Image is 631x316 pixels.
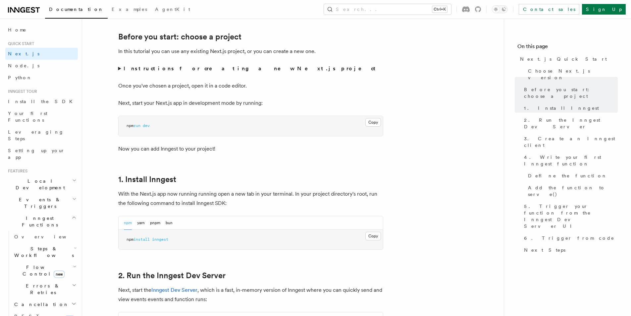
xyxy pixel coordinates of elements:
[5,215,72,228] span: Inngest Functions
[5,60,78,72] a: Node.js
[151,2,194,18] a: AgentKit
[521,200,618,232] a: 5. Trigger your function from the Inngest Dev Server UI
[5,48,78,60] a: Next.js
[582,4,626,15] a: Sign Up
[432,6,447,13] kbd: Ctrl+K
[118,64,383,73] summary: Instructions for creating a new Next.js project
[5,145,78,163] a: Setting up your app
[521,114,618,133] a: 2. Run the Inngest Dev Server
[152,237,168,242] span: inngest
[5,41,34,46] span: Quick start
[8,51,39,56] span: Next.js
[133,237,150,242] span: install
[108,2,151,18] a: Examples
[524,105,599,111] span: 1. Install Inngest
[8,27,26,33] span: Home
[12,298,78,310] button: Cancellation
[525,65,618,84] a: Choose Next.js version
[49,7,104,12] span: Documentation
[5,24,78,36] a: Home
[524,235,614,241] span: 6. Trigger from code
[143,123,150,128] span: dev
[118,285,383,304] p: Next, start the , which is a fast, in-memory version of Inngest where you can quickly send and vi...
[5,126,78,145] a: Leveraging Steps
[118,32,241,41] a: Before you start: choose a project
[12,245,74,259] span: Steps & Workflows
[5,72,78,84] a: Python
[166,216,173,230] button: bun
[124,216,132,230] button: npm
[54,271,65,278] span: new
[8,99,77,104] span: Install the SDK
[521,244,618,256] a: Next Steps
[12,280,78,298] button: Errors & Retries
[8,75,32,80] span: Python
[8,63,39,68] span: Node.js
[517,53,618,65] a: Next.js Quick Start
[5,168,27,174] span: Features
[124,65,378,72] strong: Instructions for creating a new Next.js project
[528,172,607,179] span: Define the function
[118,271,226,280] a: 2. Run the Inngest Dev Server
[521,232,618,244] a: 6. Trigger from code
[521,133,618,151] a: 3. Create an Inngest client
[127,123,133,128] span: npm
[5,178,72,191] span: Local Development
[5,175,78,194] button: Local Development
[118,98,383,108] p: Next, start your Next.js app in development mode by running:
[524,154,618,167] span: 4. Write your first Inngest function
[118,144,383,154] p: Now you can add Inngest to your project!
[118,175,176,184] a: 1. Install Inngest
[5,89,37,94] span: Inngest tour
[5,95,78,107] a: Install the SDK
[365,232,381,240] button: Copy
[127,237,133,242] span: npm
[5,107,78,126] a: Your first Functions
[524,135,618,149] span: 3. Create an Inngest client
[520,56,607,62] span: Next.js Quick Start
[12,261,78,280] button: Flow Controlnew
[524,117,618,130] span: 2. Run the Inngest Dev Server
[12,231,78,243] a: Overview
[8,129,64,141] span: Leveraging Steps
[5,212,78,231] button: Inngest Functions
[118,189,383,208] p: With the Next.js app now running running open a new tab in your terminal. In your project directo...
[528,184,618,198] span: Add the function to serve()
[8,111,47,123] span: Your first Functions
[155,7,190,12] span: AgentKit
[118,81,383,91] p: Once you've chosen a project, open it in a code editor.
[150,216,160,230] button: pnpm
[521,102,618,114] a: 1. Install Inngest
[112,7,147,12] span: Examples
[14,234,82,239] span: Overview
[12,243,78,261] button: Steps & Workflows
[133,123,140,128] span: run
[12,264,73,277] span: Flow Control
[528,68,618,81] span: Choose Next.js version
[524,203,618,229] span: 5. Trigger your function from the Inngest Dev Server UI
[324,4,451,15] button: Search...Ctrl+K
[45,2,108,19] a: Documentation
[5,194,78,212] button: Events & Triggers
[517,42,618,53] h4: On this page
[519,4,579,15] a: Contact sales
[12,301,69,308] span: Cancellation
[365,118,381,127] button: Copy
[521,84,618,102] a: Before you start: choose a project
[524,247,565,253] span: Next Steps
[524,86,618,99] span: Before you start: choose a project
[137,216,145,230] button: yarn
[151,287,197,293] a: Inngest Dev Server
[5,196,72,210] span: Events & Triggers
[8,148,65,160] span: Setting up your app
[492,5,508,13] button: Toggle dark mode
[525,182,618,200] a: Add the function to serve()
[118,47,383,56] p: In this tutorial you can use any existing Next.js project, or you can create a new one.
[521,151,618,170] a: 4. Write your first Inngest function
[525,170,618,182] a: Define the function
[12,283,72,296] span: Errors & Retries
